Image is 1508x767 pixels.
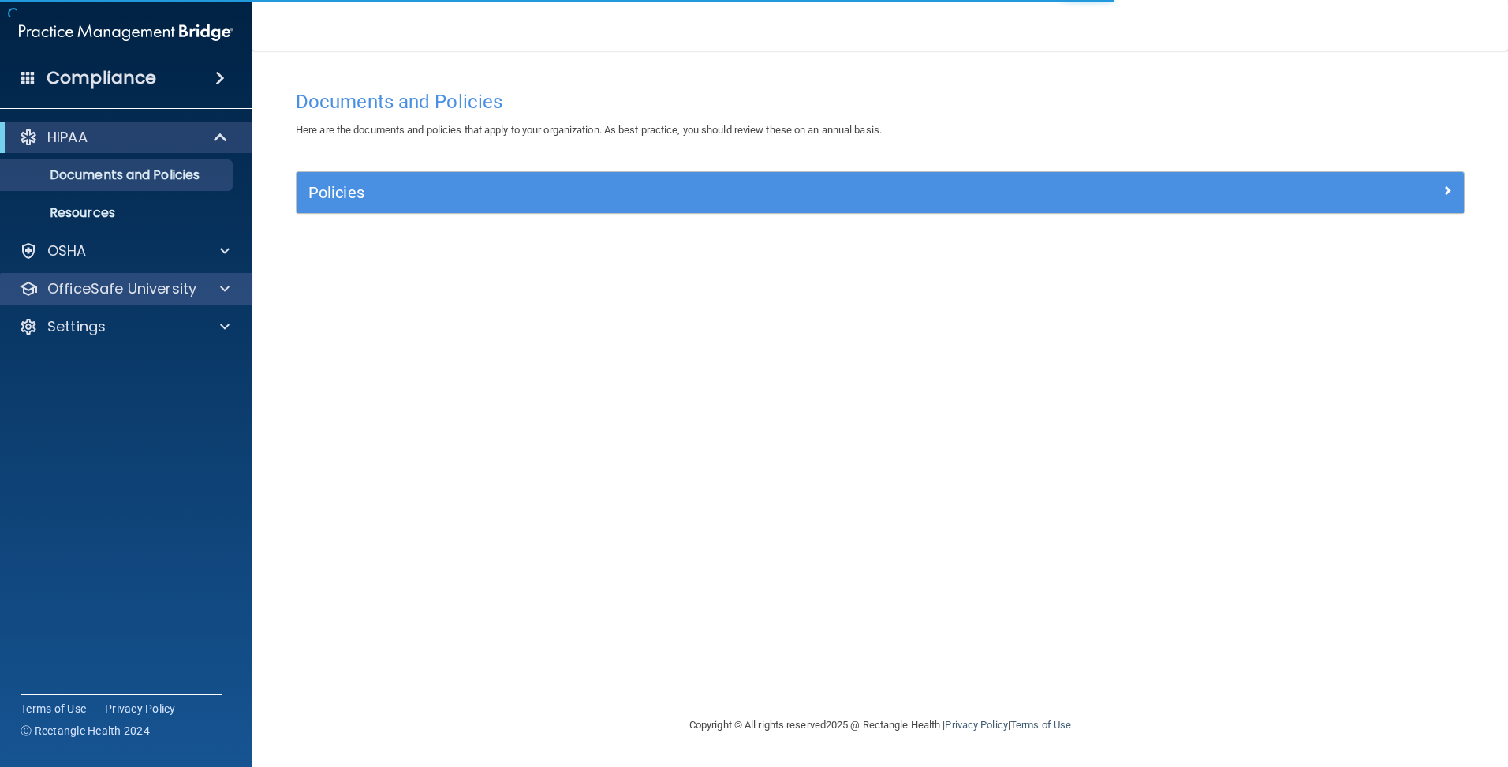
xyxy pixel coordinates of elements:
a: Settings [19,317,230,336]
a: OfficeSafe University [19,279,230,298]
h5: Policies [308,184,1160,201]
h4: Documents and Policies [296,92,1465,112]
span: Ⓒ Rectangle Health 2024 [21,723,150,739]
p: Documents and Policies [10,167,226,183]
p: HIPAA [47,128,88,147]
div: Copyright © All rights reserved 2025 @ Rectangle Health | | [592,700,1168,750]
a: Terms of Use [1010,719,1071,731]
span: Here are the documents and policies that apply to your organization. As best practice, you should... [296,124,882,136]
a: OSHA [19,241,230,260]
img: PMB logo [19,17,233,48]
p: OSHA [47,241,87,260]
p: OfficeSafe University [47,279,196,298]
a: Privacy Policy [105,701,176,716]
h4: Compliance [47,67,156,89]
a: Policies [308,180,1452,205]
p: Settings [47,317,106,336]
p: Resources [10,205,226,221]
a: HIPAA [19,128,229,147]
iframe: Drift Widget Chat Controller [1235,655,1489,718]
a: Terms of Use [21,701,86,716]
a: Privacy Policy [945,719,1007,731]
